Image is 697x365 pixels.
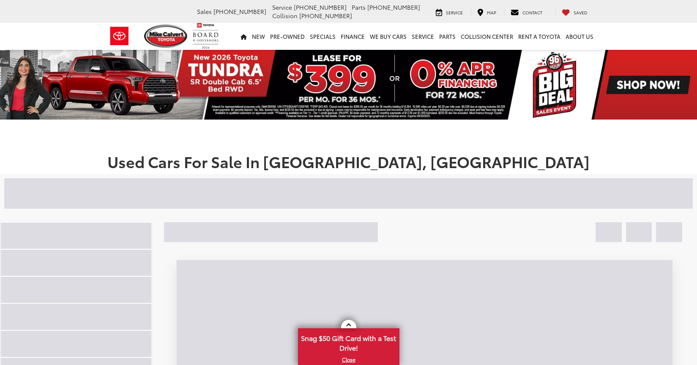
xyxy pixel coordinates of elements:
span: Service [446,9,463,16]
span: Contact [522,9,542,16]
span: Snag $50 Gift Card with a Test Drive! [299,329,399,355]
a: Finance [338,23,367,50]
a: My Saved Vehicles [555,8,594,16]
span: Service [272,3,292,11]
a: Home [238,23,249,50]
a: WE BUY CARS [367,23,409,50]
a: About Us [563,23,596,50]
a: Rent a Toyota [516,23,563,50]
span: Sales [197,7,212,16]
a: Service [429,8,469,16]
span: Collision [272,11,298,20]
span: Saved [574,9,588,16]
a: Map [471,8,503,16]
a: Pre-Owned [268,23,307,50]
a: Specials [307,23,338,50]
img: Mike Calvert Toyota [144,25,189,48]
img: Toyota [104,22,135,50]
span: Map [487,9,496,16]
a: Parts [437,23,458,50]
a: Service [409,23,437,50]
span: [PHONE_NUMBER] [294,3,347,11]
span: [PHONE_NUMBER] [299,11,352,20]
span: [PHONE_NUMBER] [213,7,266,16]
a: New [249,23,268,50]
a: Contact [504,8,549,16]
a: Collision Center [458,23,516,50]
span: Parts [352,3,366,11]
span: [PHONE_NUMBER] [367,3,420,11]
